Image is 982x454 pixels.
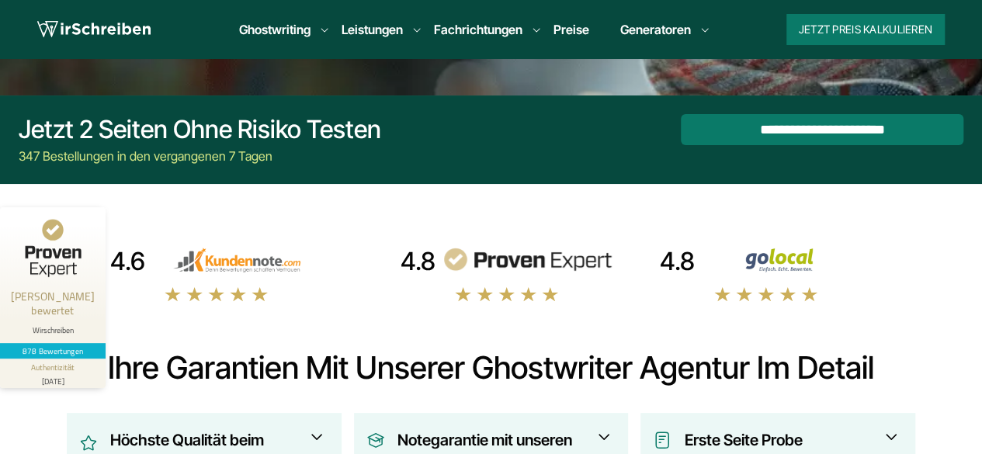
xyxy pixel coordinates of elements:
div: Jetzt 2 Seiten ohne Risiko testen [19,114,381,145]
div: 4.8 [401,246,435,277]
img: logo wirschreiben [37,18,151,41]
a: Generatoren [620,20,691,39]
div: 4.6 [110,246,145,277]
div: Wirschreiben [6,325,99,335]
img: Erste Seite Probe [653,431,671,449]
div: Authentizität [31,362,75,373]
a: Ghostwriting [239,20,311,39]
img: stars [454,286,560,303]
div: 4.8 [660,246,695,277]
img: Notegarantie mit unseren Ghostwriter Wien [366,431,385,449]
a: Leistungen [342,20,403,39]
img: kundennote [151,248,322,272]
button: Jetzt Preis kalkulieren [786,14,945,45]
img: stars [164,286,269,303]
a: Preise [553,22,589,37]
img: provenexpert reviews [442,248,612,272]
img: Wirschreiben Bewertungen [701,248,872,272]
div: [DATE] [6,373,99,385]
a: Fachrichtungen [434,20,522,39]
h2: Ihre Garantien mit unserer Ghostwriter Agentur im Detail [19,349,963,386]
img: stars [713,286,819,303]
div: 347 Bestellungen in den vergangenen 7 Tagen [19,147,381,165]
